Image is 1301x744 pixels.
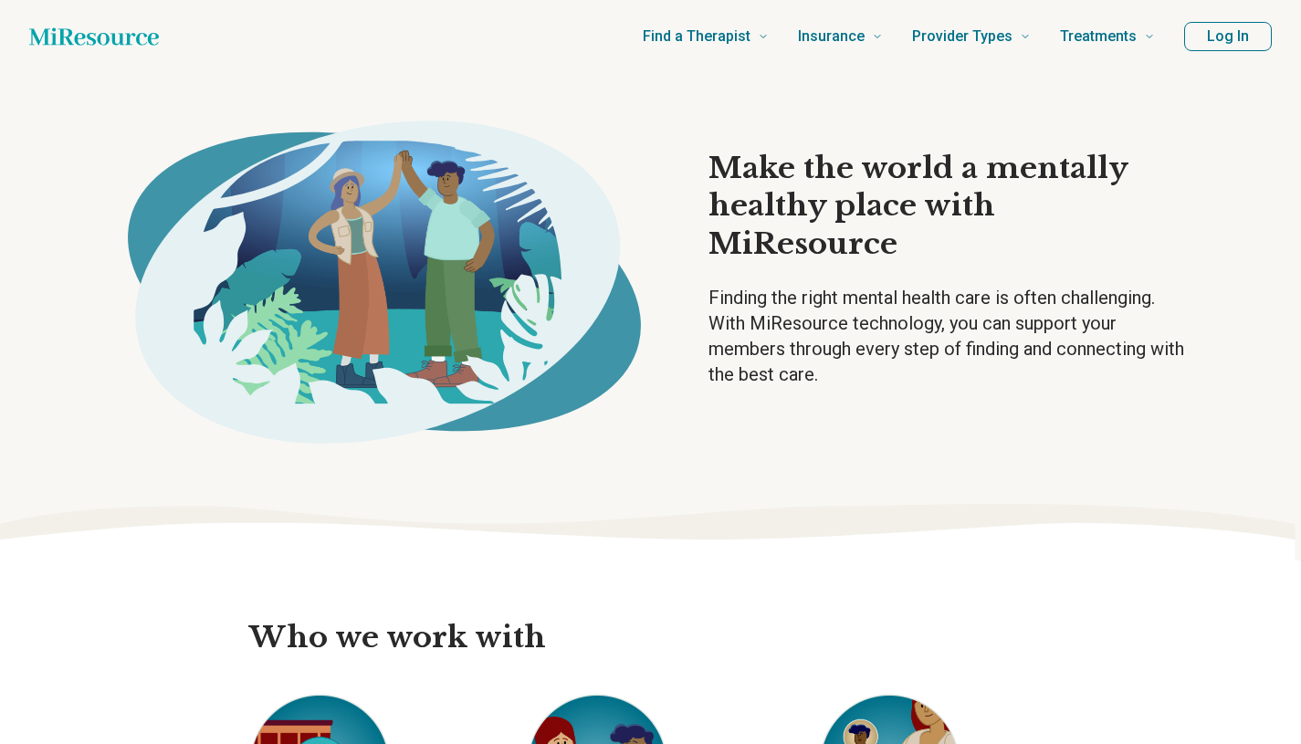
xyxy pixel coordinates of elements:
[708,285,1191,387] p: Finding the right mental health care is often challenging. With MiResource technology, you can su...
[643,24,750,49] span: Find a Therapist
[1060,24,1137,49] span: Treatments
[1184,22,1272,51] button: Log In
[912,24,1012,49] span: Provider Types
[708,150,1191,264] h1: Make the world a mentally healthy place with MiResource
[798,24,865,49] span: Insurance
[235,619,1067,657] h2: Who we work with
[29,18,159,55] a: Home page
